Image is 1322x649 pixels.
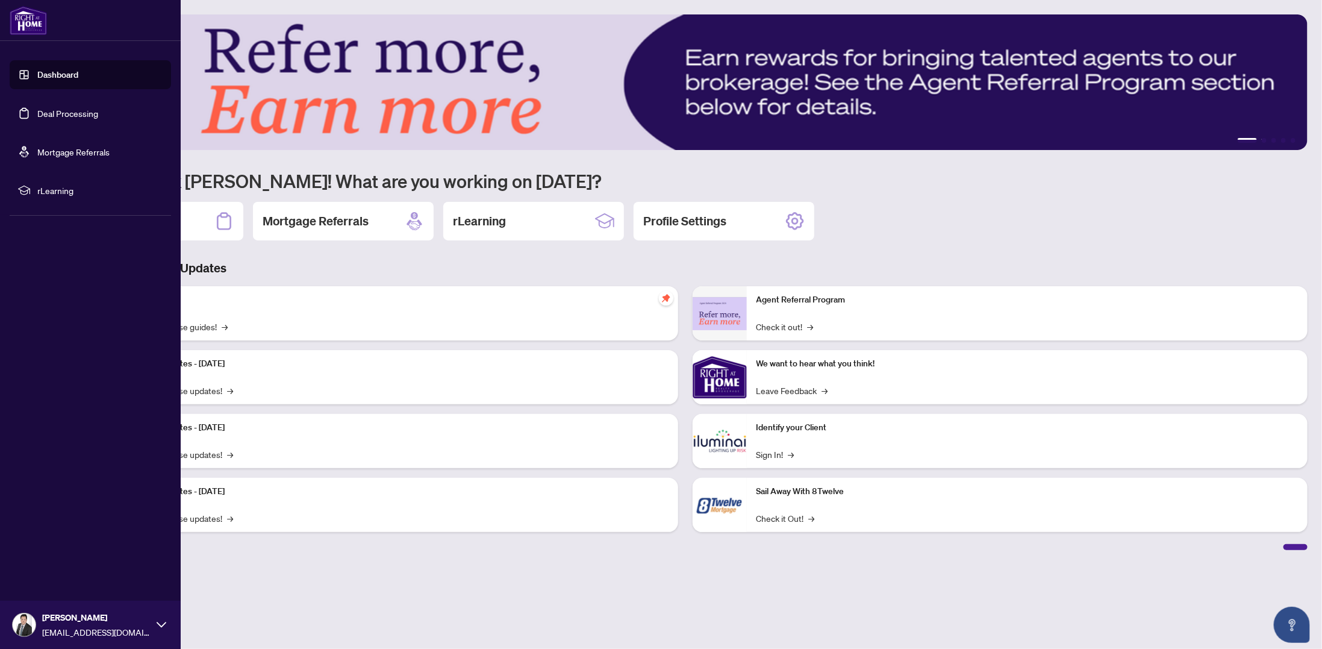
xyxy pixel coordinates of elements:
[63,260,1308,277] h3: Brokerage & Industry Updates
[126,421,669,434] p: Platform Updates - [DATE]
[37,69,78,80] a: Dashboard
[1281,138,1286,143] button: 4
[809,512,815,525] span: →
[788,448,794,461] span: →
[693,297,747,330] img: Agent Referral Program
[693,478,747,532] img: Sail Away With 8Twelve
[227,384,233,397] span: →
[63,14,1308,150] img: Slide 0
[756,485,1299,498] p: Sail Away With 8Twelve
[756,357,1299,371] p: We want to hear what you think!
[126,293,669,307] p: Self-Help
[42,611,151,624] span: [PERSON_NAME]
[1262,138,1267,143] button: 2
[1274,607,1310,643] button: Open asap
[126,357,669,371] p: Platform Updates - [DATE]
[756,421,1299,434] p: Identify your Client
[756,448,794,461] a: Sign In!→
[693,414,747,468] img: Identify your Client
[756,384,828,397] a: Leave Feedback→
[13,613,36,636] img: Profile Icon
[63,169,1308,192] h1: Welcome back [PERSON_NAME]! What are you working on [DATE]?
[659,291,673,306] span: pushpin
[37,108,98,119] a: Deal Processing
[37,146,110,157] a: Mortgage Referrals
[1291,138,1295,143] button: 5
[756,320,814,333] a: Check it out!→
[1238,138,1257,143] button: 1
[263,213,369,230] h2: Mortgage Referrals
[42,625,151,639] span: [EMAIL_ADDRESS][DOMAIN_NAME]
[227,448,233,461] span: →
[222,320,228,333] span: →
[693,350,747,404] img: We want to hear what you think!
[1271,138,1276,143] button: 3
[453,213,506,230] h2: rLearning
[643,213,726,230] h2: Profile Settings
[808,320,814,333] span: →
[822,384,828,397] span: →
[227,512,233,525] span: →
[126,485,669,498] p: Platform Updates - [DATE]
[10,6,47,35] img: logo
[756,512,815,525] a: Check it Out!→
[756,293,1299,307] p: Agent Referral Program
[37,184,163,197] span: rLearning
